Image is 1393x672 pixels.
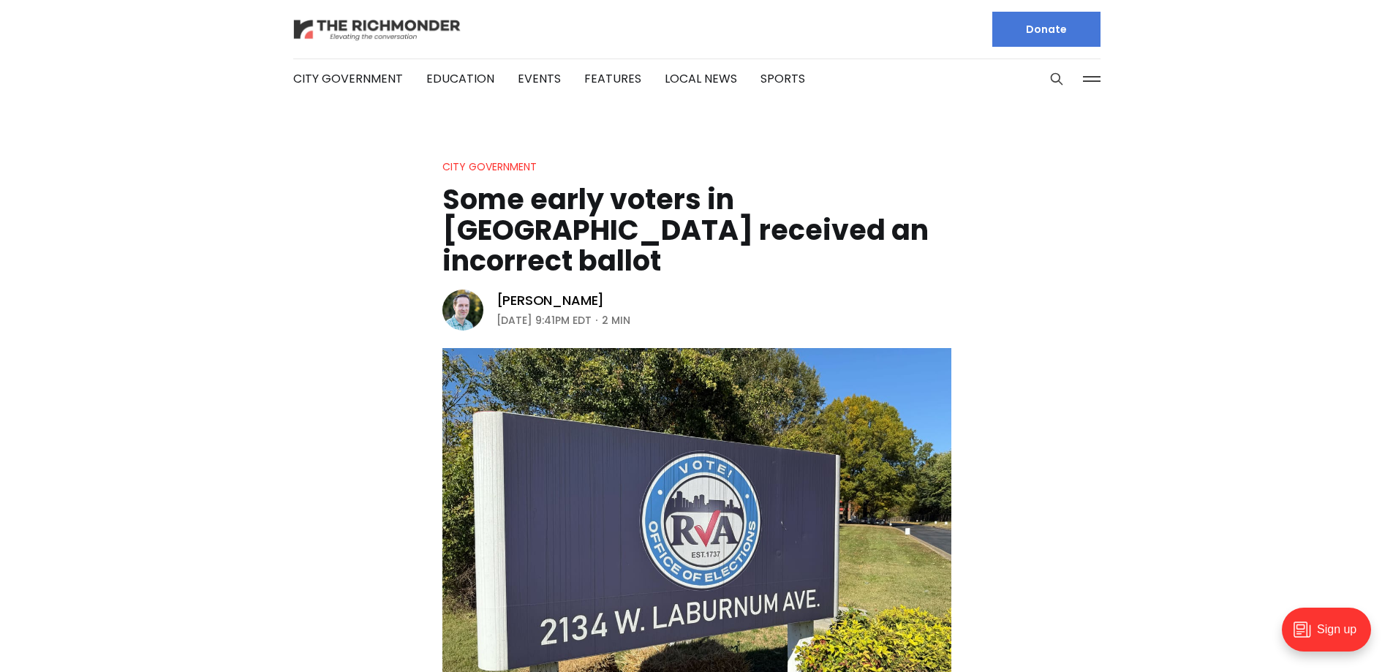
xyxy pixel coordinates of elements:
button: Search this site [1046,68,1068,90]
img: The Richmonder [293,17,461,42]
a: Donate [992,12,1101,47]
a: [PERSON_NAME] [497,292,605,309]
span: 2 min [602,312,630,329]
a: Education [426,70,494,87]
iframe: portal-trigger [1269,600,1393,672]
a: City Government [442,159,537,174]
a: Events [518,70,561,87]
a: City Government [293,70,403,87]
a: Local News [665,70,737,87]
h1: Some early voters in [GEOGRAPHIC_DATA] received an incorrect ballot [442,184,951,276]
a: Features [584,70,641,87]
a: Sports [760,70,805,87]
img: Michael Phillips [442,290,483,331]
time: [DATE] 9:41PM EDT [497,312,592,329]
